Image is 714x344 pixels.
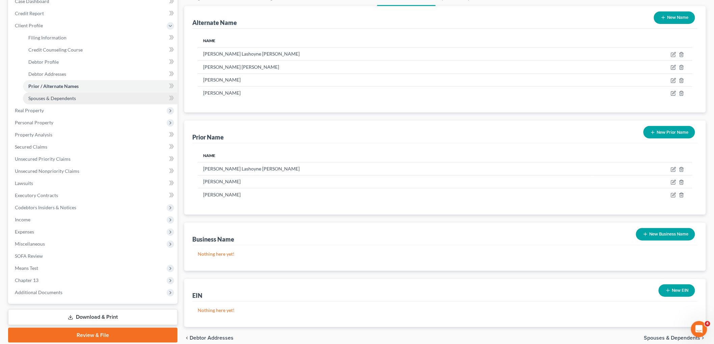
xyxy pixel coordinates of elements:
[9,165,177,177] a: Unsecured Nonpriority Claims
[23,68,177,80] a: Debtor Addresses
[691,321,707,337] iframe: Intercom live chat
[23,44,177,56] a: Credit Counseling Course
[9,250,177,262] a: SOFA Review
[15,277,38,283] span: Chapter 13
[15,265,38,271] span: Means Test
[9,177,177,189] a: Lawsuits
[8,309,177,325] a: Download & Print
[15,289,62,295] span: Additional Documents
[28,95,76,101] span: Spouses & Dependents
[701,335,706,341] i: chevron_right
[28,71,66,77] span: Debtor Addresses
[198,48,593,60] td: [PERSON_NAME] Lashoyne [PERSON_NAME]
[23,32,177,44] a: Filing Information
[192,19,237,27] div: Alternate Name
[15,205,76,210] span: Codebtors Insiders & Notices
[15,180,33,186] span: Lawsuits
[15,23,43,28] span: Client Profile
[192,133,224,141] div: Prior Name
[659,284,695,297] button: New EIN
[15,120,53,125] span: Personal Property
[9,141,177,153] a: Secured Claims
[15,156,71,162] span: Unsecured Priority Claims
[9,153,177,165] a: Unsecured Priority Claims
[705,321,710,326] span: 4
[198,162,593,175] td: [PERSON_NAME] Lashoyne [PERSON_NAME]
[654,11,695,24] button: New Name
[644,335,701,341] span: Spouses & Dependents
[198,73,593,86] td: [PERSON_NAME]
[198,307,692,314] p: Nothing here yet!
[192,235,234,243] div: Business Name
[198,188,593,201] td: [PERSON_NAME]
[192,291,202,300] div: EIN
[15,253,43,259] span: SOFA Review
[23,92,177,104] a: Spouses & Dependents
[198,61,593,73] td: [PERSON_NAME] [PERSON_NAME]
[643,126,695,138] button: New Prior Name
[198,34,593,48] th: Name
[23,56,177,68] a: Debtor Profile
[15,132,52,137] span: Property Analysis
[15,107,44,113] span: Real Property
[644,335,706,341] button: Spouses & Dependents chevron_right
[184,335,234,341] button: chevron_left Debtor Addresses
[198,175,593,188] td: [PERSON_NAME]
[28,47,83,53] span: Credit Counseling Course
[8,328,177,343] a: Review & File
[15,144,47,150] span: Secured Claims
[9,7,177,20] a: Credit Report
[198,86,593,99] td: [PERSON_NAME]
[15,217,30,222] span: Income
[198,149,593,162] th: Name
[23,80,177,92] a: Prior / Alternate Names
[190,335,234,341] span: Debtor Addresses
[184,335,190,341] i: chevron_left
[28,83,79,89] span: Prior / Alternate Names
[15,229,34,234] span: Expenses
[28,59,59,65] span: Debtor Profile
[15,10,44,16] span: Credit Report
[636,228,695,241] button: New Business Name
[9,129,177,141] a: Property Analysis
[198,251,692,257] p: Nothing here yet!
[9,189,177,201] a: Executory Contracts
[15,168,79,174] span: Unsecured Nonpriority Claims
[28,35,66,40] span: Filing Information
[15,241,45,247] span: Miscellaneous
[15,192,58,198] span: Executory Contracts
